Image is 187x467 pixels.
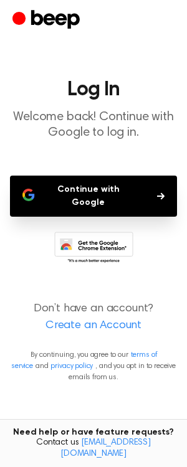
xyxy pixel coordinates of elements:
[50,362,93,370] a: privacy policy
[10,80,177,100] h1: Log In
[10,176,177,217] button: Continue with Google
[10,349,177,383] p: By continuing, you agree to our and , and you opt in to receive emails from us.
[12,318,175,334] a: Create an Account
[12,8,83,32] a: Beep
[10,110,177,141] p: Welcome back! Continue with Google to log in.
[7,438,180,460] span: Contact us
[10,301,177,334] p: Don’t have an account?
[60,438,151,458] a: [EMAIL_ADDRESS][DOMAIN_NAME]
